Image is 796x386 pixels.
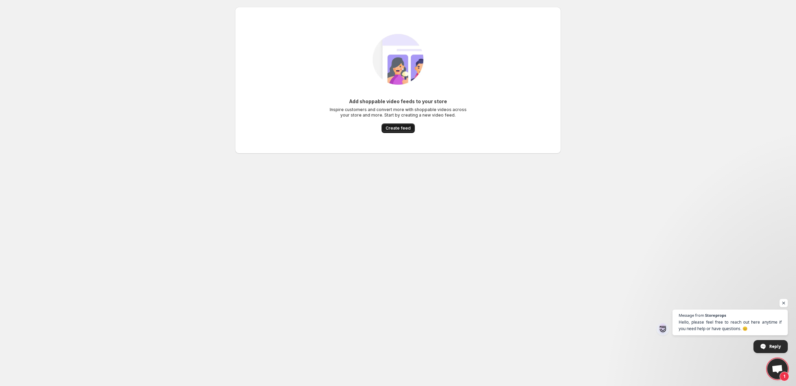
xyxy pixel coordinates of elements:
a: Open chat [767,359,788,379]
span: Create feed [386,125,411,131]
span: Hello, please feel free to reach out here anytime if you need help or have questions. 😊 [679,319,782,332]
p: Inspire customers and convert more with shoppable videos across your store and more. Start by cre... [329,107,467,118]
h6: Add shoppable video feeds to your store [349,98,447,105]
span: 1 [780,372,789,381]
span: Message from [679,313,704,317]
span: Reply [769,340,781,352]
span: Storeprops [705,313,726,317]
button: Create feed [382,123,415,133]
